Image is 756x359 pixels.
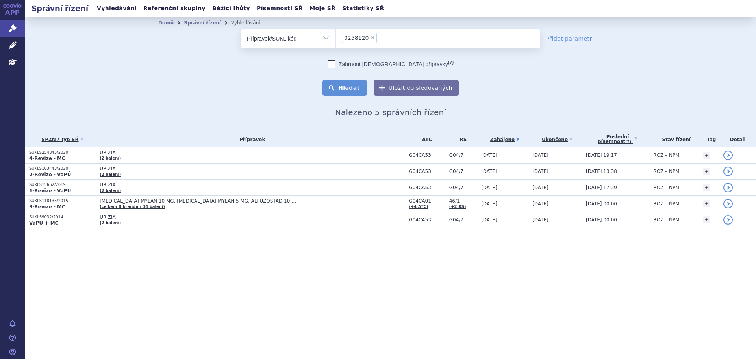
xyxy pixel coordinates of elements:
[625,140,631,144] abbr: (?)
[29,156,65,161] strong: 4-Revize - MC
[481,217,497,223] span: [DATE]
[653,153,679,158] span: ROZ – NPM
[371,35,375,40] span: ×
[532,201,548,206] span: [DATE]
[100,205,165,209] a: (celkem 8 brandů / 14 balení)
[409,198,445,204] span: G04CA01
[231,17,271,29] li: Vyhledávání
[29,198,96,204] p: SUKLS118135/2015
[703,184,710,191] a: +
[29,172,71,177] strong: 2-Revize - VaPÚ
[449,185,477,190] span: G04/7
[29,220,58,226] strong: VaPÚ + MC
[723,167,733,176] a: detail
[29,134,96,145] a: SPZN / Typ SŘ
[532,185,548,190] span: [DATE]
[335,108,446,117] span: Nalezeno 5 správních řízení
[723,199,733,208] a: detail
[322,80,367,96] button: Hledat
[723,183,733,192] a: detail
[649,131,699,147] th: Stav řízení
[100,156,121,160] a: (2 balení)
[481,153,497,158] span: [DATE]
[448,60,454,65] abbr: (?)
[586,201,617,206] span: [DATE] 00:00
[723,215,733,225] a: detail
[699,131,719,147] th: Tag
[703,216,710,223] a: +
[254,3,305,14] a: Písemnosti SŘ
[532,217,548,223] span: [DATE]
[586,131,649,147] a: Poslednípísemnost(?)
[344,35,369,41] span: 0258120
[449,169,477,174] span: G04/7
[210,3,252,14] a: Běžící lhůty
[409,169,445,174] span: G04CA53
[653,201,679,206] span: ROZ – NPM
[100,214,296,220] span: URIZIA
[586,169,617,174] span: [DATE] 13:38
[449,198,477,204] span: 46/1
[703,152,710,159] a: +
[653,185,679,190] span: ROZ – NPM
[141,3,208,14] a: Referenční skupiny
[100,166,296,171] span: URIZIA
[340,3,386,14] a: Statistiky SŘ
[449,153,477,158] span: G04/7
[328,60,454,68] label: Zahrnout [DEMOGRAPHIC_DATA] přípravky
[653,217,679,223] span: ROZ – NPM
[100,198,296,204] span: [MEDICAL_DATA] MYLAN 10 MG, [MEDICAL_DATA] MYLAN 5 MG, ALFUZOSTAD 10 MG TABLETY S PRODLOUŽENÝM UV...
[25,3,94,14] h2: Správní řízení
[100,172,121,177] a: (2 balení)
[409,185,445,190] span: G04CA53
[96,131,405,147] th: Přípravek
[481,201,497,206] span: [DATE]
[449,217,477,223] span: G04/7
[158,20,174,26] a: Domů
[409,205,428,209] a: (+4 ATC)
[586,217,617,223] span: [DATE] 00:00
[100,150,296,155] span: URIZIA
[29,166,96,171] p: SUKLS103443/2020
[405,131,445,147] th: ATC
[409,217,445,223] span: G04CA53
[29,188,71,193] strong: 1-Revize - VaPÚ
[723,151,733,160] a: detail
[703,200,710,207] a: +
[586,185,617,190] span: [DATE] 17:39
[184,20,221,26] a: Správní řízení
[481,169,497,174] span: [DATE]
[445,131,477,147] th: RS
[719,131,756,147] th: Detail
[94,3,139,14] a: Vyhledávání
[29,150,96,155] p: SUKLS254845/2020
[307,3,338,14] a: Moje SŘ
[100,182,296,188] span: URIZIA
[546,35,592,43] a: Přidat parametr
[481,185,497,190] span: [DATE]
[374,80,459,96] button: Uložit do sledovaných
[29,214,96,220] p: SUKLS9032/2014
[532,169,548,174] span: [DATE]
[100,188,121,193] a: (2 balení)
[379,33,384,43] input: 0258120
[653,169,679,174] span: ROZ – NPM
[29,204,65,210] strong: 3-Revize - MC
[29,182,96,188] p: SUKLS15662/2019
[586,153,617,158] span: [DATE] 19:17
[100,221,121,225] a: (2 balení)
[449,205,466,209] a: (+2 RS)
[532,153,548,158] span: [DATE]
[409,153,445,158] span: G04CA53
[703,168,710,175] a: +
[532,134,582,145] a: Ukončeno
[481,134,528,145] a: Zahájeno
